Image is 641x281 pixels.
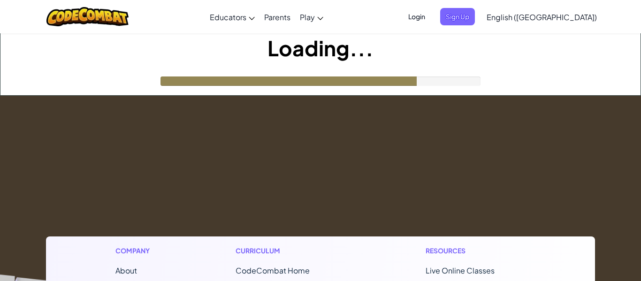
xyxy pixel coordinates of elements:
[205,4,259,30] a: Educators
[295,4,328,30] a: Play
[236,246,349,256] h1: Curriculum
[0,33,641,62] h1: Loading...
[236,266,310,275] span: CodeCombat Home
[259,4,295,30] a: Parents
[426,266,495,275] a: Live Online Classes
[115,246,159,256] h1: Company
[482,4,602,30] a: English ([GEOGRAPHIC_DATA])
[46,7,129,26] img: CodeCombat logo
[487,12,597,22] span: English ([GEOGRAPHIC_DATA])
[210,12,246,22] span: Educators
[440,8,475,25] button: Sign Up
[426,246,526,256] h1: Resources
[115,266,137,275] a: About
[403,8,431,25] button: Login
[300,12,315,22] span: Play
